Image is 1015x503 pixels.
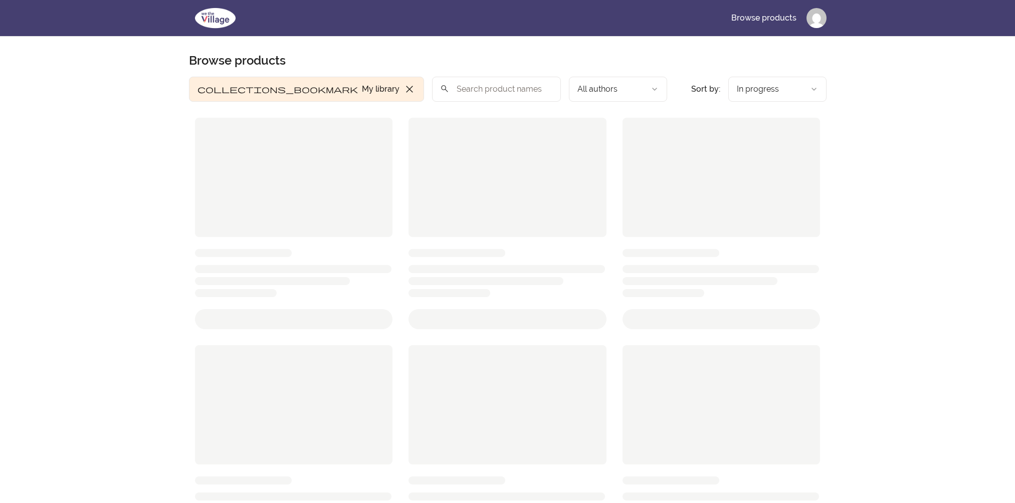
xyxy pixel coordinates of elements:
[440,82,449,96] span: search
[728,77,827,102] button: Product sort options
[189,53,286,69] h1: Browse products
[691,84,720,94] span: Sort by:
[189,77,424,102] button: Filter by My library
[723,6,827,30] nav: Main
[189,6,242,30] img: We The Village logo
[723,6,804,30] a: Browse products
[197,83,358,95] span: collections_bookmark
[569,77,667,102] button: Filter by author
[403,83,416,95] span: close
[806,8,827,28] img: Profile image for Shayna
[432,77,561,102] input: Search product names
